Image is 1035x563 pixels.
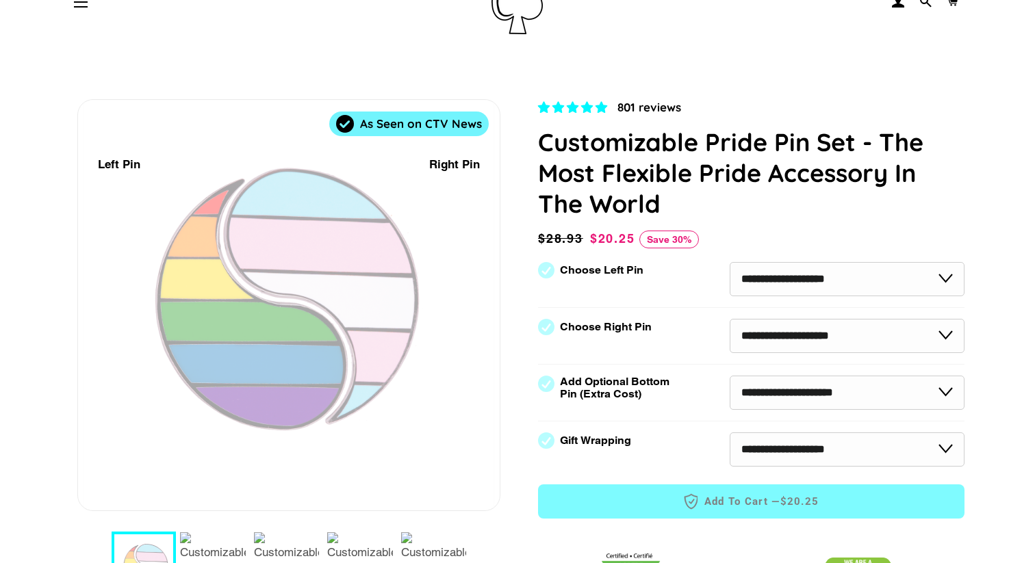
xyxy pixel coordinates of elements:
label: Gift Wrapping [560,434,631,447]
div: 1 / 7 [78,100,500,510]
h1: Customizable Pride Pin Set - The Most Flexible Pride Accessory In The World [538,127,964,219]
button: Add to Cart —$20.25 [538,484,964,519]
div: Right Pin [429,155,480,174]
span: Add to Cart — [559,493,944,510]
label: Add Optional Bottom Pin (Extra Cost) [560,376,675,400]
label: Choose Left Pin [560,264,643,276]
span: Save 30% [639,231,699,248]
span: $20.25 [780,495,819,509]
label: Choose Right Pin [560,321,652,333]
span: $28.93 [538,229,587,248]
span: 4.83 stars [538,101,611,114]
span: 801 reviews [617,100,681,114]
span: $20.25 [590,231,635,246]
